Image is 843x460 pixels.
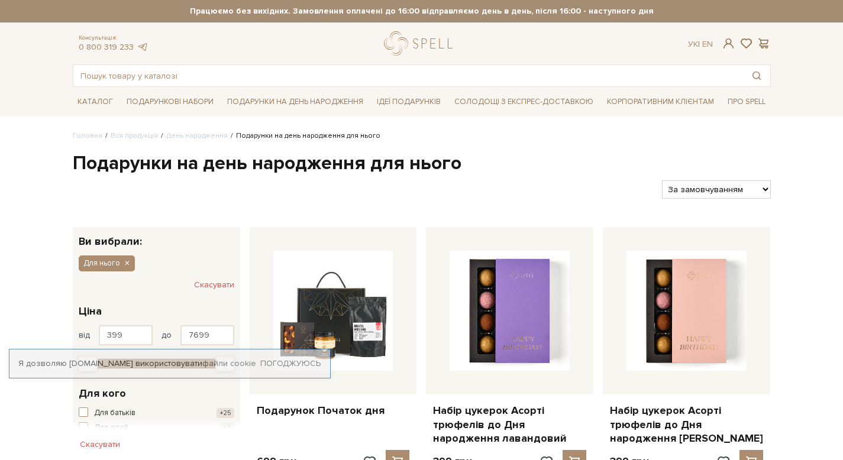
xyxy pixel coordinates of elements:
[220,423,234,433] span: +3
[194,276,234,294] button: Скасувати
[202,358,256,368] a: файли cookie
[9,358,330,369] div: Я дозволяю [DOMAIN_NAME] використовувати
[94,407,135,419] span: Для батьків
[73,131,102,140] a: Головна
[73,151,771,176] h1: Подарунки на день народження для нього
[260,358,321,369] a: Погоджуюсь
[73,6,771,17] strong: Працюємо без вихідних. Замовлення оплачені до 16:00 відправляємо день в день, після 16:00 - насту...
[137,42,148,52] a: telegram
[122,93,218,111] a: Подарункові набори
[228,131,380,141] li: Подарунки на день народження для нього
[450,92,598,112] a: Солодощі з експрес-доставкою
[743,65,770,86] button: Пошук товару у каталозі
[79,42,134,52] a: 0 800 319 233
[73,435,127,454] button: Скасувати
[433,404,586,445] a: Набір цукерок Асорті трюфелів до Дня народження лавандовий
[73,227,240,247] div: Ви вибрали:
[384,31,458,56] a: logo
[83,258,120,268] span: Для нього
[79,330,90,341] span: від
[162,330,172,341] span: до
[702,39,713,49] a: En
[79,34,148,42] span: Консультація:
[372,93,445,111] a: Ідеї подарунків
[257,404,410,417] a: Подарунок Початок дня
[180,325,234,345] input: Ціна
[602,93,719,111] a: Корпоративним клієнтам
[79,255,135,271] button: Для нього
[99,325,153,345] input: Ціна
[610,404,763,445] a: Набір цукерок Асорті трюфелів до Дня народження [PERSON_NAME]
[217,408,234,418] span: +25
[111,131,158,140] a: Вся продукція
[166,131,228,140] a: День народження
[73,93,118,111] a: Каталог
[79,422,234,434] button: Для дітей +3
[73,65,743,86] input: Пошук товару у каталозі
[688,39,713,50] div: Ук
[698,39,700,49] span: |
[222,93,368,111] a: Подарунки на День народження
[79,407,234,419] button: Для батьків +25
[94,422,128,434] span: Для дітей
[79,386,126,401] span: Для кого
[79,303,102,319] span: Ціна
[723,93,770,111] a: Про Spell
